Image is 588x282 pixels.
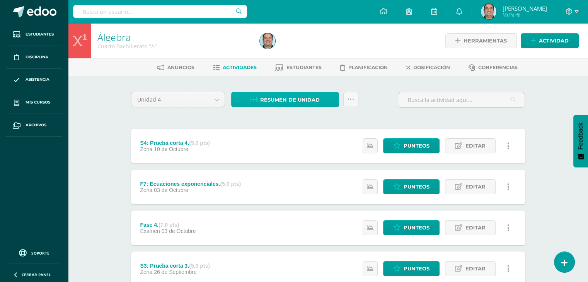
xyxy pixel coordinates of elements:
[413,65,450,70] span: Dosificación
[383,138,440,153] a: Punteos
[502,5,547,12] span: [PERSON_NAME]
[260,93,320,107] span: Resumen de unidad
[465,180,486,194] span: Editar
[223,65,257,70] span: Actividades
[140,181,241,187] div: F7: Ecuaciones exponenciales.
[31,250,49,256] span: Soporte
[469,61,518,74] a: Conferencias
[213,61,257,74] a: Actividades
[26,122,46,128] span: Archivos
[478,65,518,70] span: Conferencias
[286,65,322,70] span: Estudiantes
[220,181,241,187] strong: (5.0 pts)
[6,114,62,137] a: Archivos
[140,187,152,193] span: Zona
[140,228,160,234] span: Examen
[140,140,210,146] div: S4: Prueba corta 4.
[502,12,547,18] span: Mi Perfil
[481,4,496,19] img: e73e36176cd596232d986fe5ddd2832d.png
[140,222,196,228] div: Fase 4.
[189,263,210,269] strong: (5.0 pts)
[573,115,588,167] button: Feedback - Mostrar encuesta
[154,146,188,152] span: 10 de Octubre
[9,247,59,258] a: Soporte
[162,228,196,234] span: 03 de Octubre
[383,220,440,235] a: Punteos
[154,269,197,275] span: 26 de Septiembre
[26,54,48,60] span: Disciplina
[404,262,429,276] span: Punteos
[465,262,486,276] span: Editar
[97,32,251,42] h1: Álgebra
[6,91,62,114] a: Mis cursos
[131,92,225,107] a: Unidad 4
[6,23,62,46] a: Estudiantes
[26,99,50,105] span: Mis cursos
[159,222,179,228] strong: (7.0 pts)
[383,261,440,276] a: Punteos
[260,33,275,49] img: e73e36176cd596232d986fe5ddd2832d.png
[157,61,194,74] a: Anuncios
[22,272,51,277] span: Cerrar panel
[404,180,429,194] span: Punteos
[97,42,251,50] div: Cuarto Bachillerato 'A'
[521,33,579,48] a: Actividad
[539,34,569,48] span: Actividad
[464,34,507,48] span: Herramientas
[348,65,388,70] span: Planificación
[6,46,62,69] a: Disciplina
[26,76,49,83] span: Asistencia
[404,221,429,235] span: Punteos
[73,5,247,18] input: Busca un usuario...
[189,140,210,146] strong: (5.0 pts)
[154,187,188,193] span: 03 de Octubre
[398,92,525,107] input: Busca la actividad aquí...
[140,269,152,275] span: Zona
[26,31,54,37] span: Estudiantes
[167,65,194,70] span: Anuncios
[6,69,62,92] a: Asistencia
[406,61,450,74] a: Dosificación
[577,122,584,149] span: Feedback
[383,179,440,194] a: Punteos
[465,139,486,153] span: Editar
[465,221,486,235] span: Editar
[137,92,204,107] span: Unidad 4
[404,139,429,153] span: Punteos
[97,31,131,44] a: Álgebra
[140,146,152,152] span: Zona
[231,92,339,107] a: Resumen de unidad
[275,61,322,74] a: Estudiantes
[340,61,388,74] a: Planificación
[140,263,210,269] div: S3: Prueba corta 3.
[445,33,517,48] a: Herramientas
